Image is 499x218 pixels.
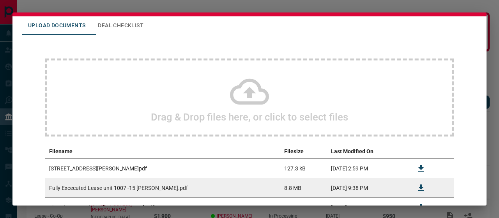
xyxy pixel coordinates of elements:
[434,144,454,159] th: delete file action column
[412,179,430,197] button: Download
[45,198,280,217] td: Signed Reco ANd TRA [PERSON_NAME].pdf
[45,58,454,136] div: Drag & Drop files here, or click to select files
[280,178,327,198] td: 8.8 MB
[412,159,430,178] button: Download
[151,111,348,123] h2: Drag & Drop files here, or click to select files
[408,144,434,159] th: download action column
[92,16,150,35] button: Deal Checklist
[327,144,408,159] th: Last Modified On
[327,159,408,178] td: [DATE] 2:59 PM
[45,178,280,198] td: Fully Excecuted Lease unit 1007 -15 [PERSON_NAME].pdf
[280,159,327,178] td: 127.3 kB
[327,198,408,217] td: [DATE] 9:38 PM
[22,16,92,35] button: Upload Documents
[280,198,327,217] td: 3.1 MB
[45,159,280,178] td: [STREET_ADDRESS][PERSON_NAME]pdf
[412,198,430,217] button: Download
[327,178,408,198] td: [DATE] 9:38 PM
[45,144,280,159] th: Filename
[280,144,327,159] th: Filesize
